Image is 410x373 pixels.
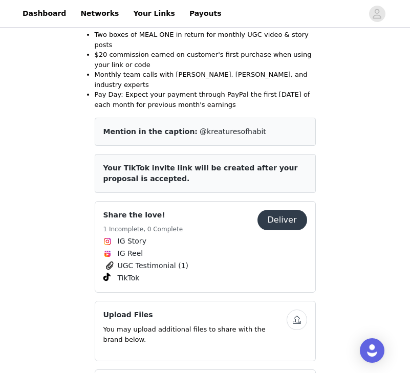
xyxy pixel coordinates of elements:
h4: Share the love! [103,210,183,221]
p: You may upload additional files to share with the brand below. [103,324,287,344]
img: Instagram Reels Icon [103,250,112,258]
span: Mention in the caption: [103,127,198,136]
span: @kreaturesofhabit [200,127,266,136]
span: UGC Testimonial (1) [118,260,189,271]
h4: Upload Files [103,310,287,320]
li: Pay Day: Expect your payment through PayPal the first [DATE] of each month for previous month's e... [95,90,316,109]
button: Deliver [257,210,307,230]
div: Share the love! [95,201,316,293]
h5: 1 Incomplete, 0 Complete [103,225,183,234]
a: Your Links [127,2,181,25]
li: $20 commission earned on customer's first purchase when using your link or code [95,50,316,70]
li: Two boxes of MEAL ONE in return for monthly UGC video & story posts [95,30,316,50]
a: Networks [74,2,125,25]
span: TikTok [118,273,140,283]
span: Your TikTok invite link will be created after your proposal is accepted. [103,164,298,183]
span: IG Story [118,236,146,247]
img: Instagram Icon [103,237,112,246]
a: Payouts [183,2,228,25]
li: Monthly team calls with [PERSON_NAME], [PERSON_NAME], and industry experts [95,70,316,90]
div: Open Intercom Messenger [360,338,384,363]
span: IG Reel [118,248,143,259]
a: Dashboard [16,2,72,25]
div: avatar [372,6,382,22]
